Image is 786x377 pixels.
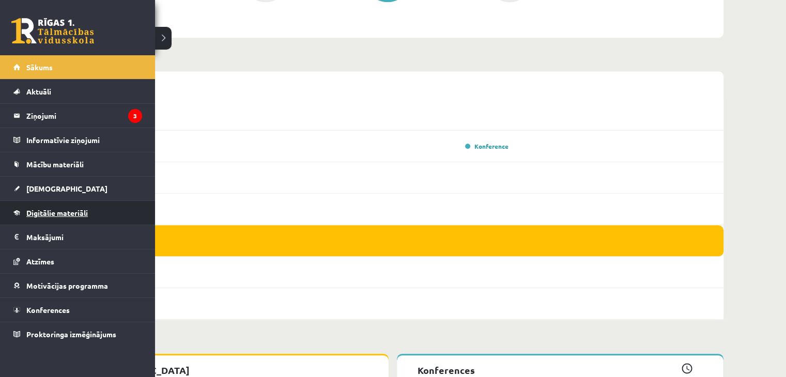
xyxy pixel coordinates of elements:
[13,322,142,346] a: Proktoringa izmēģinājums
[26,184,107,193] span: [DEMOGRAPHIC_DATA]
[26,62,53,72] span: Sākums
[62,71,723,99] div: (08.09 - 14.09)
[465,142,508,150] a: Konference
[26,160,84,169] span: Mācību materiāli
[11,18,94,44] a: Rīgas 1. Tālmācības vidusskola
[128,109,142,123] i: 3
[418,363,692,377] p: Konferences
[26,329,116,339] span: Proktoringa izmēģinājums
[26,281,108,290] span: Motivācijas programma
[13,274,142,297] a: Motivācijas programma
[26,128,142,152] legend: Informatīvie ziņojumi
[26,305,70,315] span: Konferences
[13,152,142,176] a: Mācību materiāli
[26,257,54,266] span: Atzīmes
[13,201,142,225] a: Digitālie materiāli
[13,249,142,273] a: Atzīmes
[26,104,142,128] legend: Ziņojumi
[13,55,142,79] a: Sākums
[26,87,51,96] span: Aktuāli
[13,225,142,249] a: Maksājumi
[13,104,142,128] a: Ziņojumi3
[26,208,88,217] span: Digitālie materiāli
[26,225,142,249] legend: Maksājumi
[13,80,142,103] a: Aktuāli
[66,51,719,65] p: Nedēļa
[13,298,142,322] a: Konferences
[13,128,142,152] a: Informatīvie ziņojumi
[66,335,719,349] p: Tuvākās aktivitātes
[13,177,142,200] a: [DEMOGRAPHIC_DATA]
[83,363,358,377] p: [DEMOGRAPHIC_DATA]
